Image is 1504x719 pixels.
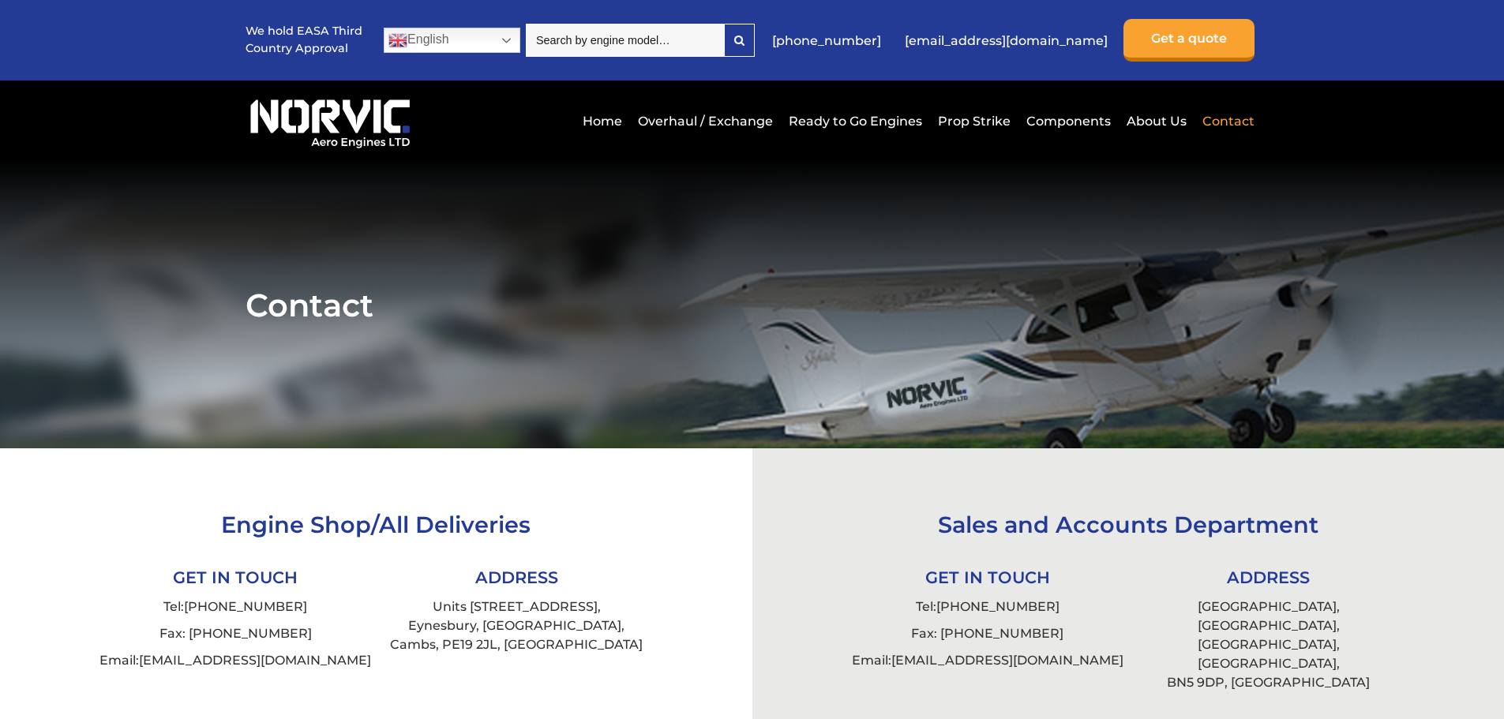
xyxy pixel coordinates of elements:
li: GET IN TOUCH [95,561,376,594]
a: Ready to Go Engines [785,102,926,140]
a: Contact [1198,102,1255,140]
li: Email: [847,647,1128,674]
a: [PHONE_NUMBER] [936,599,1060,614]
a: Components [1022,102,1115,140]
li: Units [STREET_ADDRESS], Eynesbury, [GEOGRAPHIC_DATA], Cambs, PE19 2JL, [GEOGRAPHIC_DATA] [376,594,657,658]
a: Overhaul / Exchange [634,102,777,140]
h3: Engine Shop/All Deliveries [95,511,657,538]
p: We hold EASA Third Country Approval [246,23,364,57]
a: Home [579,102,626,140]
input: Search by engine model… [526,24,724,57]
li: ADDRESS [376,561,657,594]
h3: Sales and Accounts Department [847,511,1409,538]
a: [PHONE_NUMBER] [184,599,307,614]
li: Fax: [PHONE_NUMBER] [95,620,376,647]
a: English [384,28,520,53]
li: GET IN TOUCH [847,561,1128,594]
a: Get a quote [1123,19,1255,62]
li: Fax: [PHONE_NUMBER] [847,620,1128,647]
a: Prop Strike [934,102,1015,140]
a: [EMAIL_ADDRESS][DOMAIN_NAME] [139,653,371,668]
li: Tel: [847,594,1128,620]
img: en [388,31,407,50]
li: [GEOGRAPHIC_DATA], [GEOGRAPHIC_DATA], [GEOGRAPHIC_DATA], [GEOGRAPHIC_DATA], BN5 9DP, [GEOGRAPHIC_... [1128,594,1409,696]
a: About Us [1123,102,1191,140]
img: Norvic Aero Engines logo [246,92,414,149]
a: [EMAIL_ADDRESS][DOMAIN_NAME] [891,653,1123,668]
li: ADDRESS [1128,561,1409,594]
li: Tel: [95,594,376,620]
li: Email: [95,647,376,674]
a: [PHONE_NUMBER] [764,21,889,60]
a: [EMAIL_ADDRESS][DOMAIN_NAME] [897,21,1116,60]
h1: Contact [246,286,1258,324]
